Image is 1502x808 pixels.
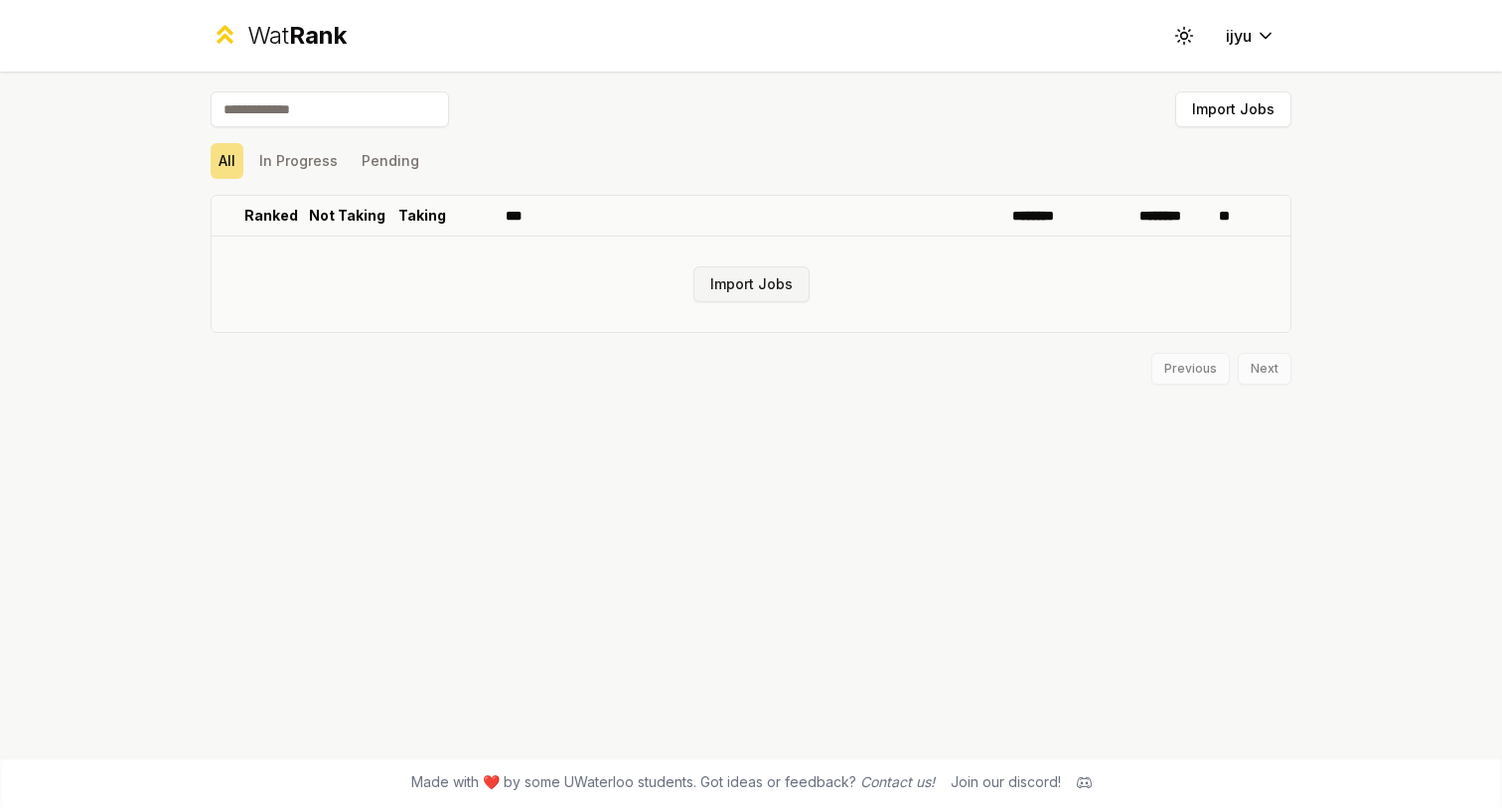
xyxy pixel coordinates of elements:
[244,206,298,226] p: Ranked
[247,20,347,52] div: Wat
[1226,24,1252,48] span: ijyu
[1210,18,1291,54] button: ijyu
[289,21,347,50] span: Rank
[211,143,243,179] button: All
[411,772,935,792] span: Made with ❤️ by some UWaterloo students. Got ideas or feedback?
[1175,91,1291,127] button: Import Jobs
[309,206,385,226] p: Not Taking
[951,772,1061,792] div: Join our discord!
[251,143,346,179] button: In Progress
[354,143,427,179] button: Pending
[211,20,347,52] a: WatRank
[398,206,446,226] p: Taking
[693,266,810,302] button: Import Jobs
[860,773,935,790] a: Contact us!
